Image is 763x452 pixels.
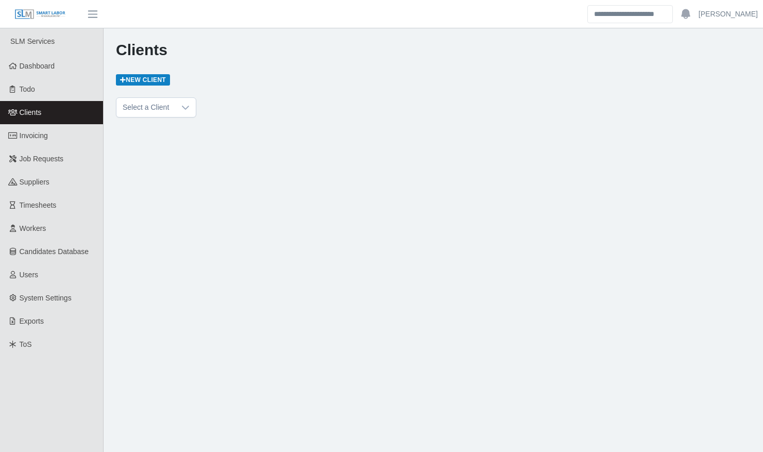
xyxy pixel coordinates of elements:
input: Search [587,5,673,23]
img: SLM Logo [14,9,66,20]
span: Job Requests [20,155,64,163]
span: Candidates Database [20,247,89,256]
span: ToS [20,340,32,348]
span: Select a Client [116,98,175,117]
span: Users [20,271,39,279]
span: System Settings [20,294,72,302]
span: Workers [20,224,46,232]
span: SLM Services [10,37,55,45]
span: Timesheets [20,201,57,209]
h1: Clients [116,41,751,59]
span: Exports [20,317,44,325]
span: Dashboard [20,62,55,70]
span: Todo [20,85,35,93]
a: [PERSON_NAME] [699,9,758,20]
a: New Client [116,74,170,86]
span: Clients [20,108,42,116]
span: Invoicing [20,131,48,140]
span: Suppliers [20,178,49,186]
